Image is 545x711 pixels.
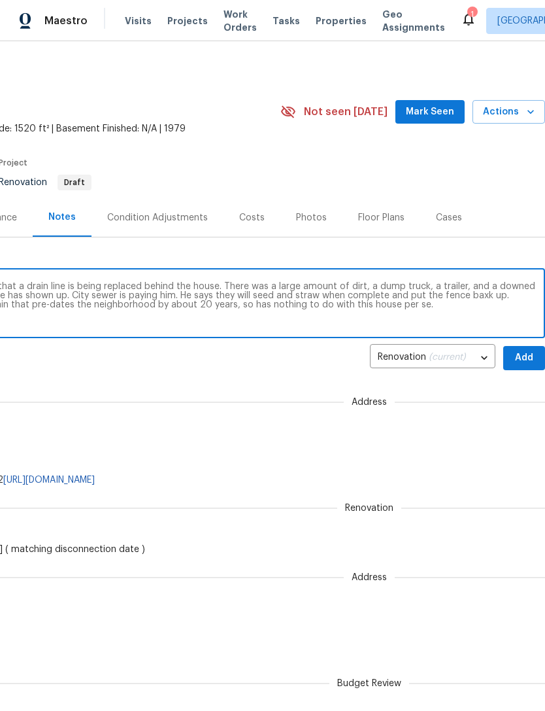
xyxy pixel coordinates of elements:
[167,14,208,27] span: Projects
[239,211,265,224] div: Costs
[344,396,395,409] span: Address
[483,104,535,120] span: Actions
[272,16,300,26] span: Tasks
[48,211,76,224] div: Notes
[370,342,495,374] div: Renovation (current)
[44,14,88,27] span: Maestro
[223,8,257,34] span: Work Orders
[304,105,388,118] span: Not seen [DATE]
[429,353,466,362] span: (current)
[472,100,545,124] button: Actions
[337,502,401,515] span: Renovation
[107,211,208,224] div: Condition Adjustments
[382,8,445,34] span: Geo Assignments
[316,14,367,27] span: Properties
[329,677,409,690] span: Budget Review
[125,14,152,27] span: Visits
[395,100,465,124] button: Mark Seen
[436,211,462,224] div: Cases
[503,346,545,370] button: Add
[59,179,90,186] span: Draft
[344,571,395,584] span: Address
[406,104,454,120] span: Mark Seen
[3,476,95,485] a: [URL][DOMAIN_NAME]
[296,211,327,224] div: Photos
[467,8,476,21] div: 1
[358,211,405,224] div: Floor Plans
[514,350,535,366] span: Add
